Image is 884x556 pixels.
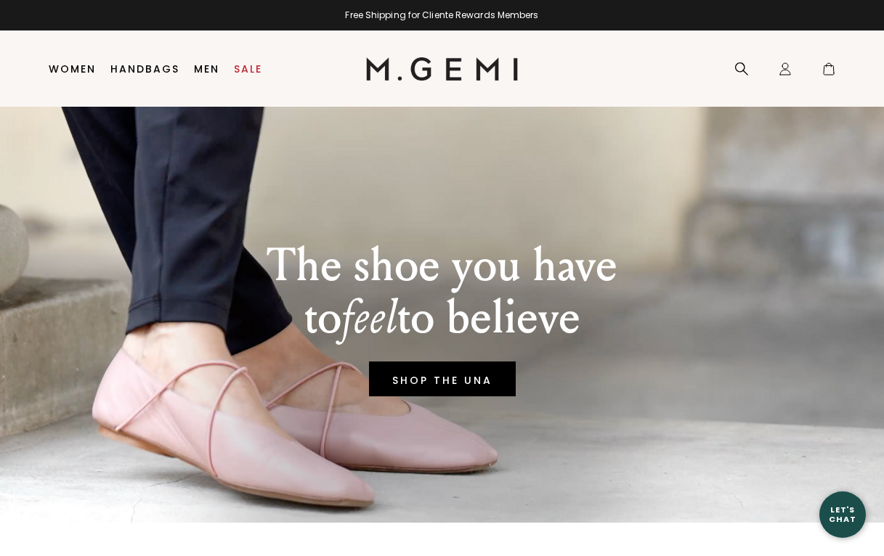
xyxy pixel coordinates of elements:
a: Women [49,63,96,75]
a: Men [194,63,219,75]
p: to to believe [267,292,617,344]
img: M.Gemi [366,57,518,81]
a: Sale [234,63,262,75]
p: The shoe you have [267,240,617,292]
a: Handbags [110,63,179,75]
a: SHOP THE UNA [369,361,516,396]
div: Let's Chat [819,505,866,523]
em: feel [341,290,397,346]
